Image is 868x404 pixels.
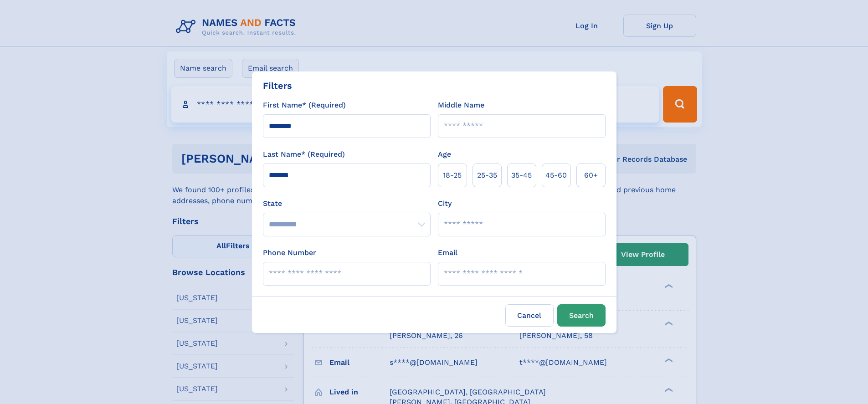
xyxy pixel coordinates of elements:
[438,198,452,209] label: City
[263,100,346,111] label: First Name* (Required)
[263,247,316,258] label: Phone Number
[263,198,431,209] label: State
[438,247,457,258] label: Email
[263,79,292,92] div: Filters
[505,304,554,327] label: Cancel
[477,170,497,181] span: 25‑35
[438,149,451,160] label: Age
[438,100,484,111] label: Middle Name
[545,170,567,181] span: 45‑60
[557,304,606,327] button: Search
[263,149,345,160] label: Last Name* (Required)
[584,170,598,181] span: 60+
[443,170,462,181] span: 18‑25
[511,170,532,181] span: 35‑45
